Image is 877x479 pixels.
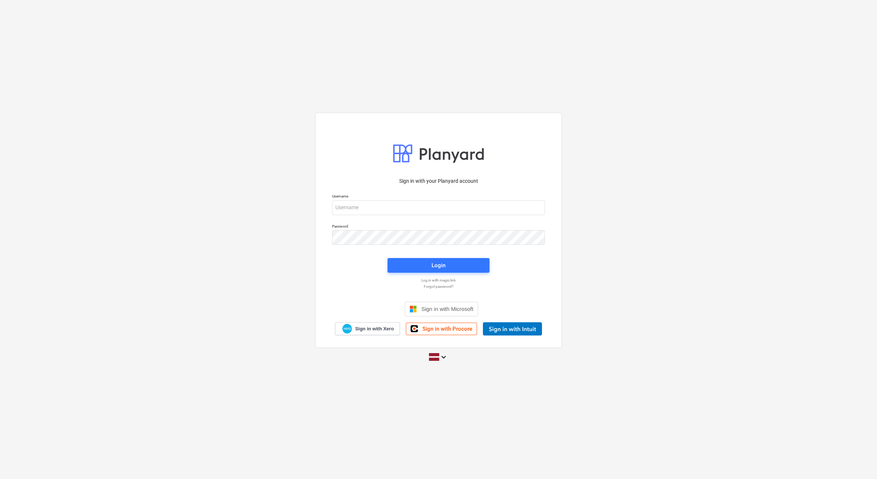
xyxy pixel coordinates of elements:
span: Sign in with Microsoft [421,306,473,312]
a: Sign in with Procore [406,323,477,335]
p: Username [332,194,545,200]
img: Xero logo [342,324,352,334]
p: Password [332,224,545,230]
img: Microsoft logo [410,305,417,313]
p: Sign in with your Planyard account [332,177,545,185]
input: Username [332,200,545,215]
i: keyboard_arrow_down [439,353,448,362]
span: Sign in with Xero [355,326,394,332]
a: Log in with magic link [328,278,549,283]
div: Login [432,261,445,270]
span: Sign in with Procore [422,326,472,332]
a: Forgot password? [328,284,549,289]
button: Login [387,258,490,273]
a: Sign in with Xero [335,322,400,335]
